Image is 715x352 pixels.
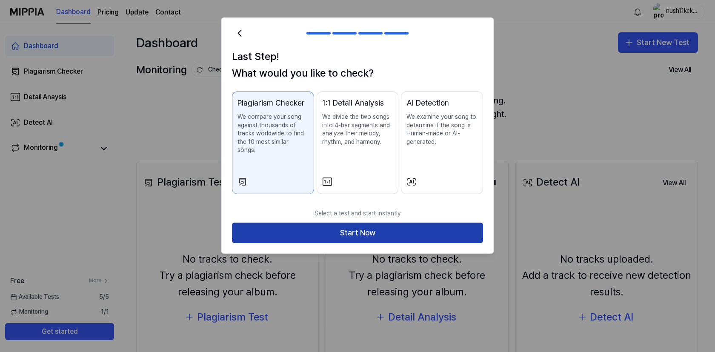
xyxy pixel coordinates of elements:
[322,113,393,146] p: We divide the two songs into 4-bar segments and analyze their melody, rhythm, and harmony.
[406,113,478,146] p: We examine your song to determine if the song is Human-made or AI-generated.
[232,204,483,223] p: Select a test and start instantly
[401,92,483,194] button: AI DetectionWe examine your song to determine if the song is Human-made or AI-generated.
[232,49,483,81] h1: Last Step! What would you like to check?
[406,97,478,109] div: AI Detection
[237,113,309,155] p: We compare your song against thousands of tracks worldwide to find the 10 most similar songs.
[232,223,483,243] button: Start Now
[232,92,314,194] button: Plagiarism CheckerWe compare your song against thousands of tracks worldwide to find the 10 most ...
[237,97,309,109] div: Plagiarism Checker
[322,97,393,109] div: 1:1 Detail Analysis
[317,92,399,194] button: 1:1 Detail AnalysisWe divide the two songs into 4-bar segments and analyze their melody, rhythm, ...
